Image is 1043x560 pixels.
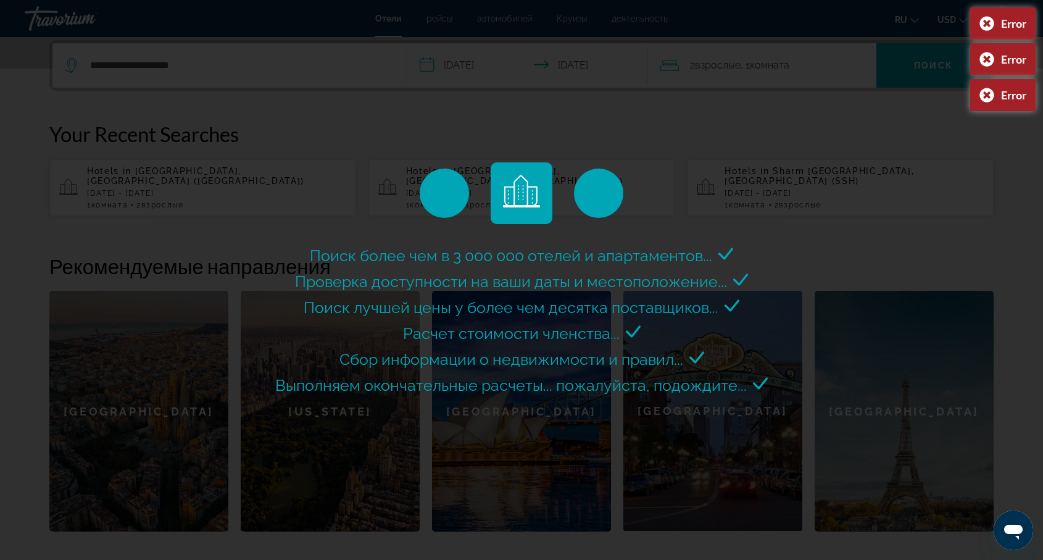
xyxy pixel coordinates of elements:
span: Поиск лучшей цены у более чем десятка поставщиков... [304,298,718,317]
iframe: Кнопка запуска окна обмена сообщениями [994,511,1033,550]
span: Сбор информации о недвижимости и правил... [339,350,683,369]
div: Error [1001,52,1026,66]
div: Error [1001,88,1026,102]
div: Error [1001,17,1026,30]
span: Проверка доступности на ваши даты и местоположение... [295,272,727,291]
span: Поиск более чем в 3 000 000 отелей и апартаментов... [310,246,712,265]
span: Расчет стоимости членства... [403,324,620,343]
span: Выполняем окончательные расчеты... пожалуйста, подождите... [275,376,747,395]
